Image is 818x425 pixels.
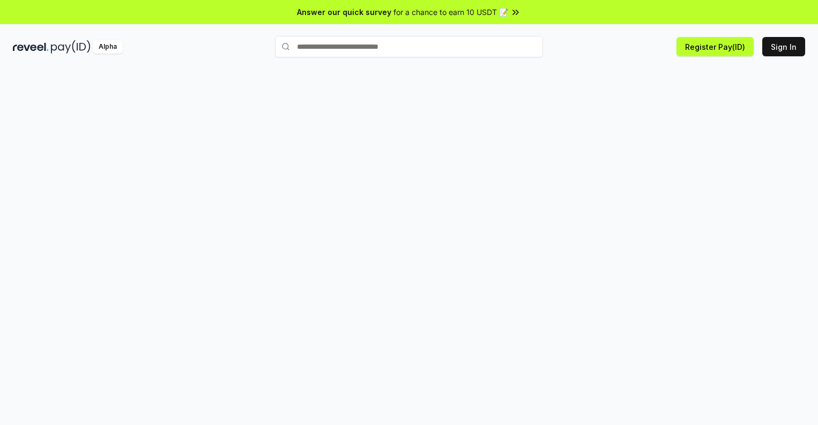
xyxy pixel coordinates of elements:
[93,40,123,54] div: Alpha
[13,40,49,54] img: reveel_dark
[393,6,508,18] span: for a chance to earn 10 USDT 📝
[51,40,91,54] img: pay_id
[297,6,391,18] span: Answer our quick survey
[676,37,754,56] button: Register Pay(ID)
[762,37,805,56] button: Sign In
